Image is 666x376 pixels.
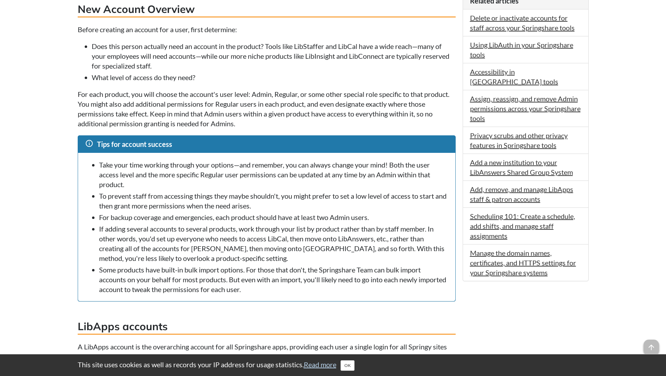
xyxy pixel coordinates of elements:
[341,360,355,371] button: Close
[304,360,336,369] a: Read more
[644,340,659,349] a: arrow_upward
[470,212,575,240] a: Scheduling 101: Create a schedule, add shifts, and manage staff assignments
[99,224,448,263] li: If adding several accounts to several products, work through your list by product rather than by ...
[470,158,573,176] a: Add a new institution to your LibAnswers Shared Group System
[78,24,456,34] p: Before creating an account for a user, first determine:
[99,212,448,222] li: For backup coverage and emergencies, each product should have at least two Admin users.
[644,340,659,355] span: arrow_upward
[71,360,596,371] div: This site uses cookies as well as records your IP address for usage statistics.
[470,249,576,277] a: Manage the domain names, certificates, and HTTPS settings for your Springshare systems
[99,160,448,189] li: Take your time working through your options—and remember, you can always change your mind! Both t...
[470,68,558,86] a: Accessibility in [GEOGRAPHIC_DATA] tools
[470,41,573,59] a: Using LibAuth in your Springshare tools
[99,191,448,211] li: To prevent staff from accessing things they maybe shouldn't, you might prefer to set a low level ...
[470,131,568,149] a: Privacy scrubs and other privacy features in Springshare tools
[92,41,456,71] li: Does this person actually need an account in the product? Tools like LibStaffer and LibCal have a...
[99,265,448,294] li: Some products have built-in bulk import options. For those that don't, the Springshare Team can b...
[78,2,456,17] h3: New Account Overview
[470,185,573,203] a: Add, remove, and manage LibApps staff & patron accounts
[470,94,581,122] a: Assign, reassign, and remove Admin permissions across your Springshare tools
[78,89,456,128] p: For each product, you will choose the account's user level: Admin, Regular, or some other special...
[470,14,575,32] a: Delete or inactivate accounts for staff across your Springshare tools
[85,139,93,148] span: info
[97,140,172,148] span: Tips for account success
[78,319,456,335] h3: LibApps accounts
[92,72,456,82] li: What level of access do they need?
